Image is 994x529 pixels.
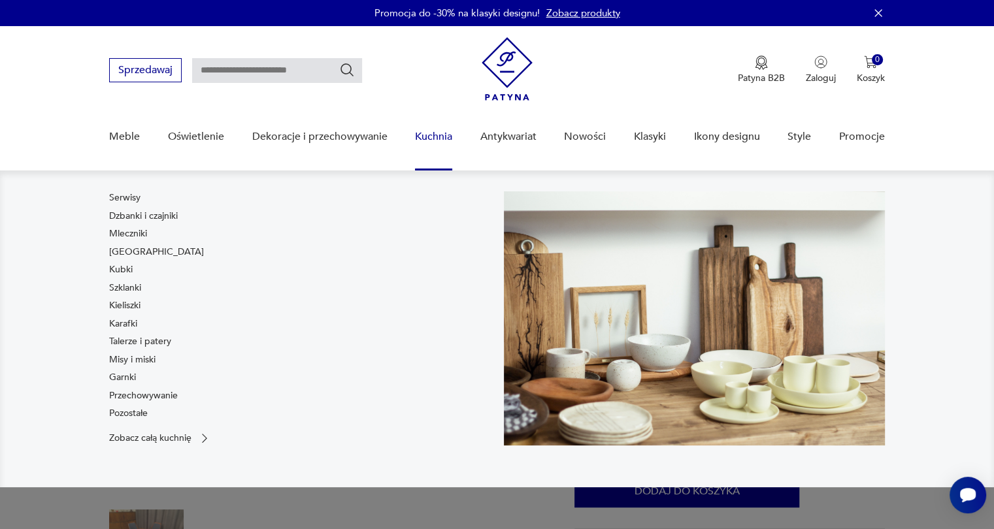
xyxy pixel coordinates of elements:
button: Sprzedawaj [109,58,182,82]
div: 0 [872,54,883,65]
a: Style [787,112,811,162]
a: Mleczniki [109,227,147,240]
img: b2f6bfe4a34d2e674d92badc23dc4074.jpg [504,191,885,445]
p: Koszyk [857,72,885,84]
a: Dekoracje i przechowywanie [252,112,387,162]
a: [GEOGRAPHIC_DATA] [109,246,204,259]
a: Kieliszki [109,299,141,312]
a: Kubki [109,263,133,276]
a: Karafki [109,317,137,330]
a: Misy i miski [109,353,156,366]
a: Pozostałe [109,407,148,420]
a: Dzbanki i czajniki [109,210,178,223]
a: Meble [109,112,140,162]
a: Nowości [564,112,606,162]
a: Oświetlenie [168,112,224,162]
a: Przechowywanie [109,389,178,402]
a: Talerze i patery [109,335,171,348]
a: Ikona medaluPatyna B2B [738,56,785,84]
a: Szklanki [109,281,141,295]
a: Antykwariat [480,112,537,162]
a: Zobacz produkty [546,7,620,20]
a: Kuchnia [415,112,452,162]
p: Promocja do -30% na klasyki designu! [374,7,540,20]
p: Patyna B2B [738,72,785,84]
button: Szukaj [339,62,355,78]
button: Patyna B2B [738,56,785,84]
img: Patyna - sklep z meblami i dekoracjami vintage [482,37,533,101]
a: Garnki [109,371,136,384]
img: Ikonka użytkownika [814,56,827,69]
a: Promocje [839,112,885,162]
p: Zobacz całą kuchnię [109,434,191,442]
iframe: Smartsupp widget button [950,477,986,513]
img: Ikona medalu [755,56,768,70]
button: 0Koszyk [857,56,885,84]
a: Sprzedawaj [109,67,182,76]
p: Zaloguj [806,72,836,84]
a: Ikony designu [693,112,759,162]
a: Zobacz całą kuchnię [109,432,211,445]
a: Klasyki [634,112,666,162]
a: Serwisy [109,191,141,204]
img: Ikona koszyka [864,56,877,69]
button: Zaloguj [806,56,836,84]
